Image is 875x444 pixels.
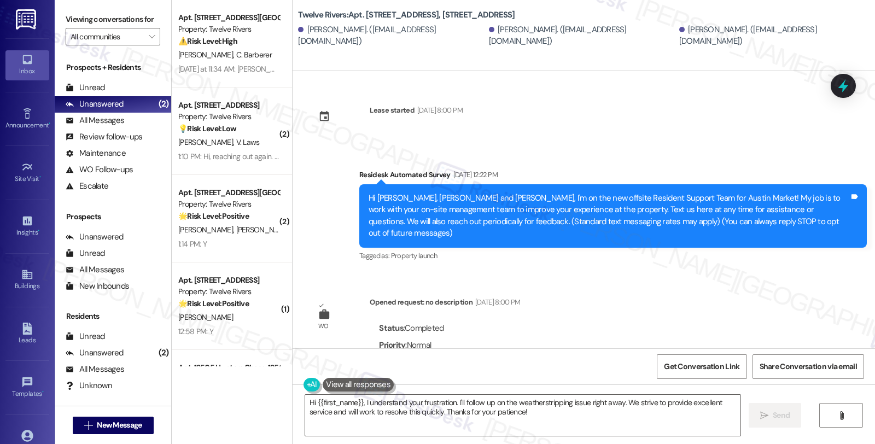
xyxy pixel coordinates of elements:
[66,180,108,192] div: Escalate
[66,347,124,359] div: Unanswered
[178,12,279,24] div: Apt. [STREET_ADDRESS][GEOGRAPHIC_DATA][PERSON_NAME][STREET_ADDRESS][PERSON_NAME]
[664,361,739,372] span: Get Conversation Link
[66,364,124,375] div: All Messages
[359,169,867,184] div: Residesk Automated Survey
[379,340,405,350] b: Priority
[236,225,291,235] span: [PERSON_NAME]
[773,410,790,421] span: Send
[55,211,171,223] div: Prospects
[156,344,172,361] div: (2)
[66,248,105,259] div: Unread
[178,50,236,60] span: [PERSON_NAME]
[379,323,404,334] b: Status
[73,417,154,434] button: New Message
[178,111,279,122] div: Property: Twelve Rivers
[391,251,437,260] span: Property launch
[39,173,41,181] span: •
[415,104,463,116] div: [DATE] 8:00 PM
[359,248,867,264] div: Tagged as:
[489,24,676,48] div: [PERSON_NAME]. ([EMAIL_ADDRESS][DOMAIN_NAME])
[66,115,124,126] div: All Messages
[305,395,740,436] textarea: Hi {{first_name}}, I understand your frustration. I'll follow up on the weatherstripping issue ri...
[5,373,49,402] a: Templates •
[318,320,329,332] div: WO
[66,82,105,94] div: Unread
[298,24,486,48] div: [PERSON_NAME]. ([EMAIL_ADDRESS][DOMAIN_NAME])
[472,296,521,308] div: [DATE] 8:00 PM
[156,96,172,113] div: (2)
[837,411,845,420] i: 
[178,124,236,133] strong: 💡 Risk Level: Low
[84,421,92,430] i: 
[66,11,160,28] label: Viewing conversations for
[178,151,438,161] div: 1:10 PM: Hi, reaching out again. Trying to see what's the best way to contact you all.
[178,326,213,336] div: 12:58 PM: Y
[178,312,233,322] span: [PERSON_NAME]
[178,299,249,308] strong: 🌟 Risk Level: Positive
[178,239,207,249] div: 1:14 PM: Y
[5,158,49,188] a: Site Visit •
[370,104,415,116] div: Lease started
[66,231,124,243] div: Unanswered
[178,362,279,373] div: Apt. 12505 Hunters Chase, 12505 Hunters Chase
[379,320,450,337] div: : Completed
[38,227,39,235] span: •
[5,319,49,349] a: Leads
[5,50,49,80] a: Inbox
[97,419,142,431] span: New Message
[178,225,236,235] span: [PERSON_NAME]
[178,24,279,35] div: Property: Twelve Rivers
[178,274,279,286] div: Apt. [STREET_ADDRESS]
[760,411,768,420] i: 
[66,164,133,176] div: WO Follow-ups
[379,337,450,354] div: : Normal
[55,62,171,73] div: Prospects + Residents
[369,192,849,239] div: Hi [PERSON_NAME], [PERSON_NAME] and [PERSON_NAME], I'm on the new offsite Resident Support Team f...
[66,264,124,276] div: All Messages
[66,148,126,159] div: Maintenance
[66,281,129,292] div: New Inbounds
[178,137,236,147] span: [PERSON_NAME]
[16,9,38,30] img: ResiDesk Logo
[55,311,171,322] div: Residents
[370,296,520,312] div: Opened request: no description
[752,354,864,379] button: Share Conversation via email
[749,403,802,428] button: Send
[657,354,746,379] button: Get Conversation Link
[236,50,272,60] span: C. Barberer
[66,98,124,110] div: Unanswered
[66,331,105,342] div: Unread
[149,32,155,41] i: 
[178,198,279,210] div: Property: Twelve Rivers
[5,265,49,295] a: Buildings
[71,28,143,45] input: All communities
[5,212,49,241] a: Insights •
[178,211,249,221] strong: 🌟 Risk Level: Positive
[679,24,867,48] div: [PERSON_NAME]. ([EMAIL_ADDRESS][DOMAIN_NAME])
[49,120,50,127] span: •
[760,361,857,372] span: Share Conversation via email
[178,286,279,297] div: Property: Twelve Rivers
[451,169,498,180] div: [DATE] 12:22 PM
[66,380,112,392] div: Unknown
[298,9,515,21] b: Twelve Rivers: Apt. [STREET_ADDRESS], [STREET_ADDRESS]
[42,388,44,396] span: •
[178,36,237,46] strong: ⚠️ Risk Level: High
[178,187,279,198] div: Apt. [STREET_ADDRESS][GEOGRAPHIC_DATA][PERSON_NAME][STREET_ADDRESS][PERSON_NAME]
[236,137,260,147] span: V. Laws
[66,131,142,143] div: Review follow-ups
[178,64,400,74] div: [DATE] at 11:34 AM: [PERSON_NAME], do you have any updates for us?
[178,100,279,111] div: Apt. [STREET_ADDRESS]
